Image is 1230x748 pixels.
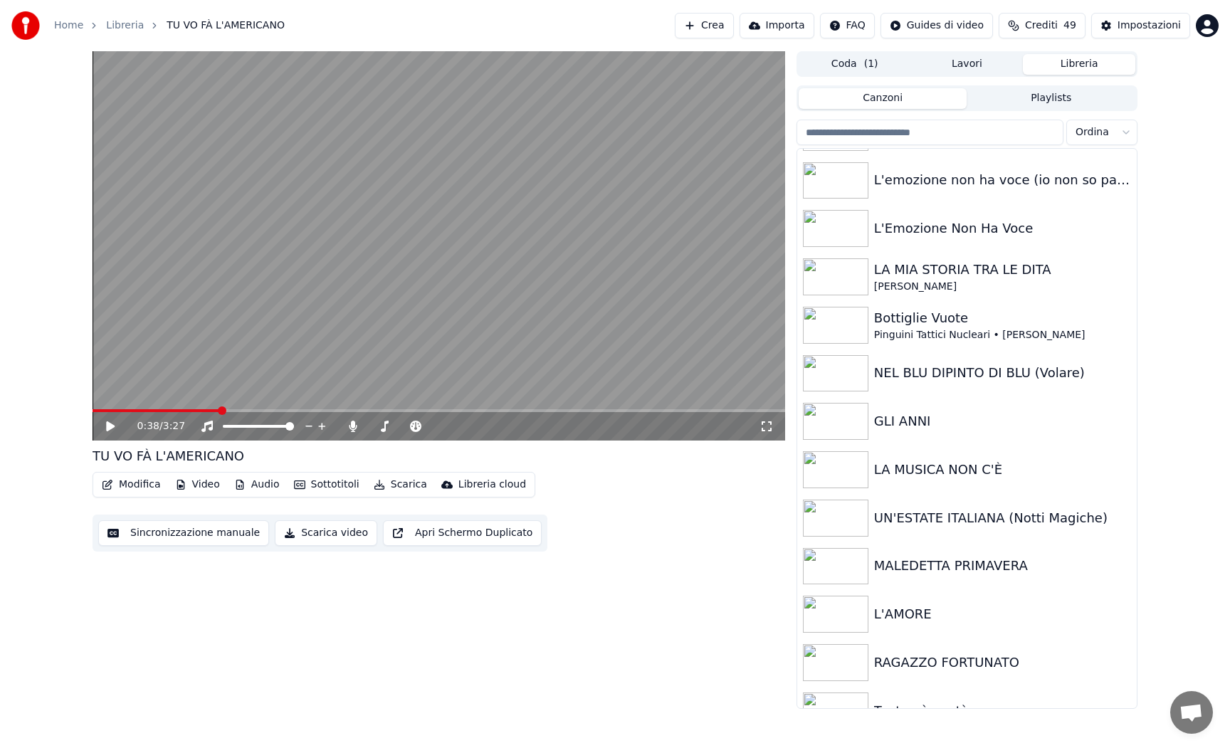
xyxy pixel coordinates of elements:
[874,328,1131,342] div: Pinguini Tattici Nucleari • [PERSON_NAME]
[11,11,40,40] img: youka
[383,520,542,546] button: Apri Schermo Duplicato
[967,88,1135,109] button: Playlists
[874,604,1131,624] div: L'AMORE
[1023,54,1135,75] button: Libreria
[864,57,878,71] span: ( 1 )
[874,170,1131,190] div: L'emozione non ha voce (io non so parlar d'amore)
[820,13,875,38] button: FAQ
[874,308,1131,328] div: Bottiglie Vuote
[874,653,1131,673] div: RAGAZZO FORTUNATO
[874,280,1131,294] div: [PERSON_NAME]
[458,478,526,492] div: Libreria cloud
[1091,13,1190,38] button: Impostazioni
[874,260,1131,280] div: LA MIA STORIA TRA LE DITA
[169,475,226,495] button: Video
[874,701,1131,721] div: Tanto pè cantà
[1076,125,1109,139] span: Ordina
[137,419,159,433] span: 0:38
[106,19,144,33] a: Libreria
[54,19,83,33] a: Home
[54,19,285,33] nav: breadcrumb
[163,419,185,433] span: 3:27
[675,13,733,38] button: Crea
[167,19,285,33] span: TU VO FÀ L'AMERICANO
[874,460,1131,480] div: LA MUSICA NON C'È
[368,475,433,495] button: Scarica
[740,13,814,38] button: Importa
[137,419,172,433] div: /
[799,88,967,109] button: Canzoni
[874,411,1131,431] div: GLI ANNI
[1170,691,1213,734] div: Aprire la chat
[1118,19,1181,33] div: Impostazioni
[911,54,1024,75] button: Lavori
[874,363,1131,383] div: NEL BLU DIPINTO DI BLU (Volare)
[96,475,167,495] button: Modifica
[881,13,993,38] button: Guides di video
[228,475,285,495] button: Audio
[874,508,1131,528] div: UN'ESTATE ITALIANA (Notti Magiche)
[799,54,911,75] button: Coda
[98,520,269,546] button: Sincronizzazione manuale
[874,218,1131,238] div: L'Emozione Non Ha Voce
[874,556,1131,576] div: MALEDETTA PRIMAVERA
[288,475,365,495] button: Sottotitoli
[999,13,1086,38] button: Crediti49
[275,520,377,546] button: Scarica video
[1025,19,1058,33] span: Crediti
[1063,19,1076,33] span: 49
[93,446,244,466] div: TU VO FÀ L'AMERICANO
